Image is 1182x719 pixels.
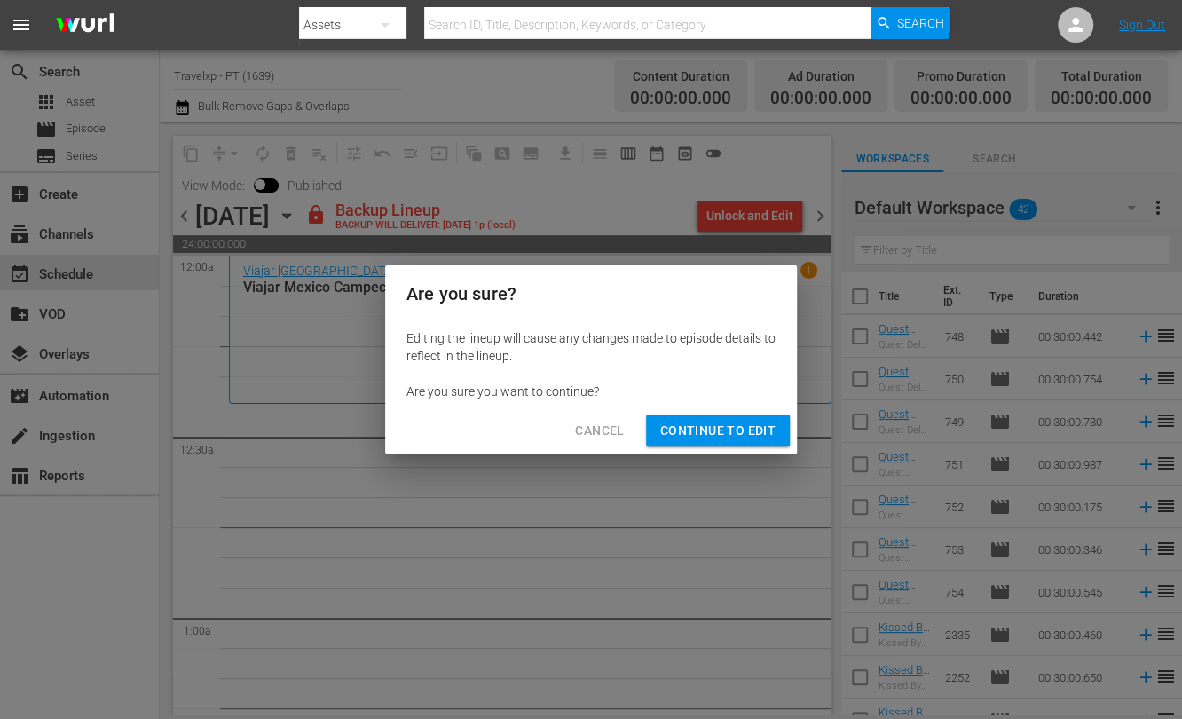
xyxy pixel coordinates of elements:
[575,420,624,442] span: Cancel
[660,420,776,442] span: Continue to Edit
[406,280,776,308] h2: Are you sure?
[406,329,776,365] div: Editing the lineup will cause any changes made to episode details to reflect in the lineup.
[646,415,790,447] button: Continue to Edit
[406,383,776,400] div: Are you sure you want to continue?
[561,415,638,447] button: Cancel
[11,14,32,36] span: menu
[1119,18,1165,32] a: Sign Out
[43,4,128,46] img: ans4CAIJ8jUAAAAAAAAAAAAAAAAAAAAAAAAgQb4GAAAAAAAAAAAAAAAAAAAAAAAAJMjXAAAAAAAAAAAAAAAAAAAAAAAAgAT5G...
[897,7,944,39] span: Search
